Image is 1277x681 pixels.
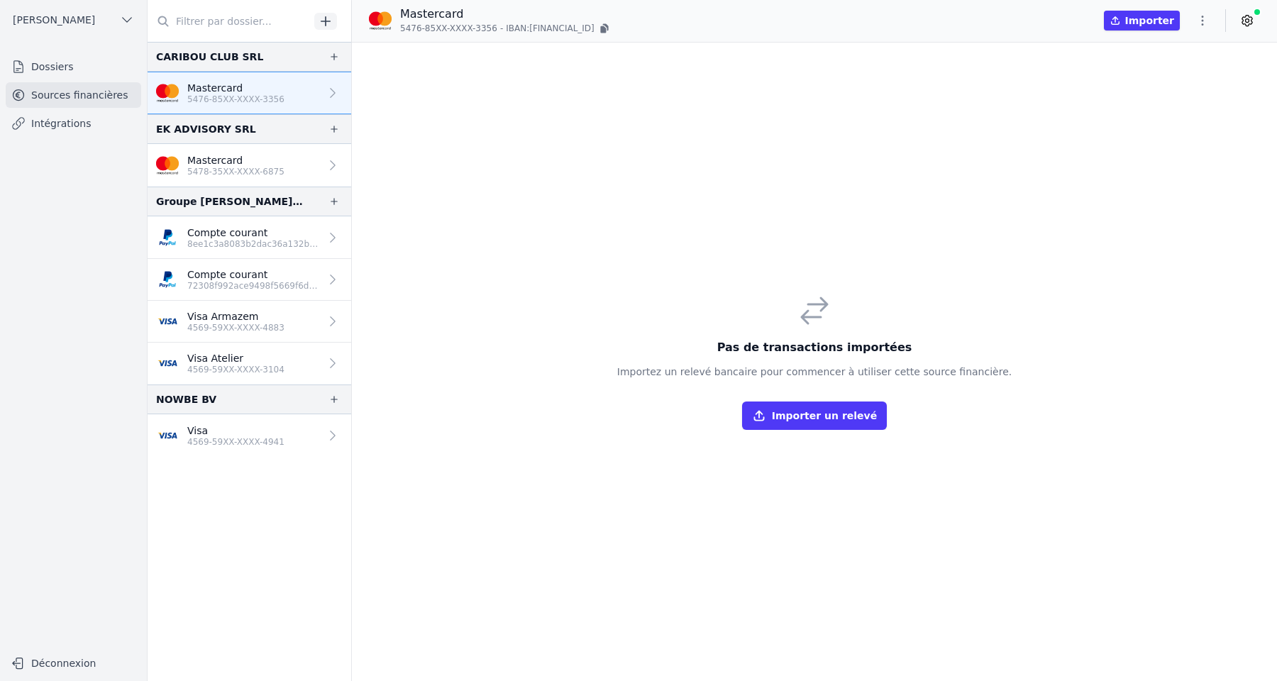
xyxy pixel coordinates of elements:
[187,94,284,105] p: 5476-85XX-XXXX-3356
[500,23,503,34] span: -
[148,144,351,187] a: Mastercard 5478-35XX-XXXX-6875
[13,13,95,27] span: [PERSON_NAME]
[156,193,306,210] div: Groupe [PERSON_NAME] & [PERSON_NAME] VOF
[156,424,179,447] img: visa.png
[156,121,256,138] div: EK ADVISORY SRL
[6,9,141,31] button: [PERSON_NAME]
[617,339,1012,356] h3: Pas de transactions importées
[148,9,309,34] input: Filtrer par dossier...
[6,652,141,675] button: Déconnexion
[6,54,141,79] a: Dossiers
[148,301,351,343] a: Visa Armazem 4569-59XX-XXXX-4883
[1104,11,1180,31] button: Importer
[187,280,320,292] p: 72308f992ace9498f5669f6d86153607
[148,259,351,301] a: Compte courant 72308f992ace9498f5669f6d86153607
[187,364,284,375] p: 4569-59XX-XXXX-3104
[187,423,284,438] p: Visa
[187,322,284,333] p: 4569-59XX-XXXX-4883
[156,48,263,65] div: CARIBOU CLUB SRL
[400,6,612,23] p: Mastercard
[148,72,351,114] a: Mastercard 5476-85XX-XXXX-3356
[6,111,141,136] a: Intégrations
[369,9,392,32] img: imageedit_2_6530439554.png
[148,414,351,457] a: Visa 4569-59XX-XXXX-4941
[187,351,284,365] p: Visa Atelier
[187,267,320,282] p: Compte courant
[156,352,179,375] img: visa.png
[506,23,595,34] span: IBAN: [FINANCIAL_ID]
[187,226,320,240] p: Compte courant
[148,343,351,384] a: Visa Atelier 4569-59XX-XXXX-3104
[156,82,179,104] img: imageedit_2_6530439554.png
[148,216,351,259] a: Compte courant 8ee1c3a8083b2dac36a132bce9c86f64
[156,310,179,333] img: visa.png
[742,402,887,430] button: Importer un relevé
[156,226,179,249] img: PAYPAL_PPLXLULL.png
[187,153,284,167] p: Mastercard
[187,309,284,323] p: Visa Armazem
[187,81,284,95] p: Mastercard
[156,154,179,177] img: imageedit_2_6530439554.png
[187,436,284,448] p: 4569-59XX-XXXX-4941
[156,391,216,408] div: NOWBE BV
[187,238,320,250] p: 8ee1c3a8083b2dac36a132bce9c86f64
[156,268,179,291] img: PAYPAL_PPLXLULL.png
[400,23,497,34] span: 5476-85XX-XXXX-3356
[187,166,284,177] p: 5478-35XX-XXXX-6875
[617,365,1012,379] p: Importez un relevé bancaire pour commencer à utiliser cette source financière.
[6,82,141,108] a: Sources financières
